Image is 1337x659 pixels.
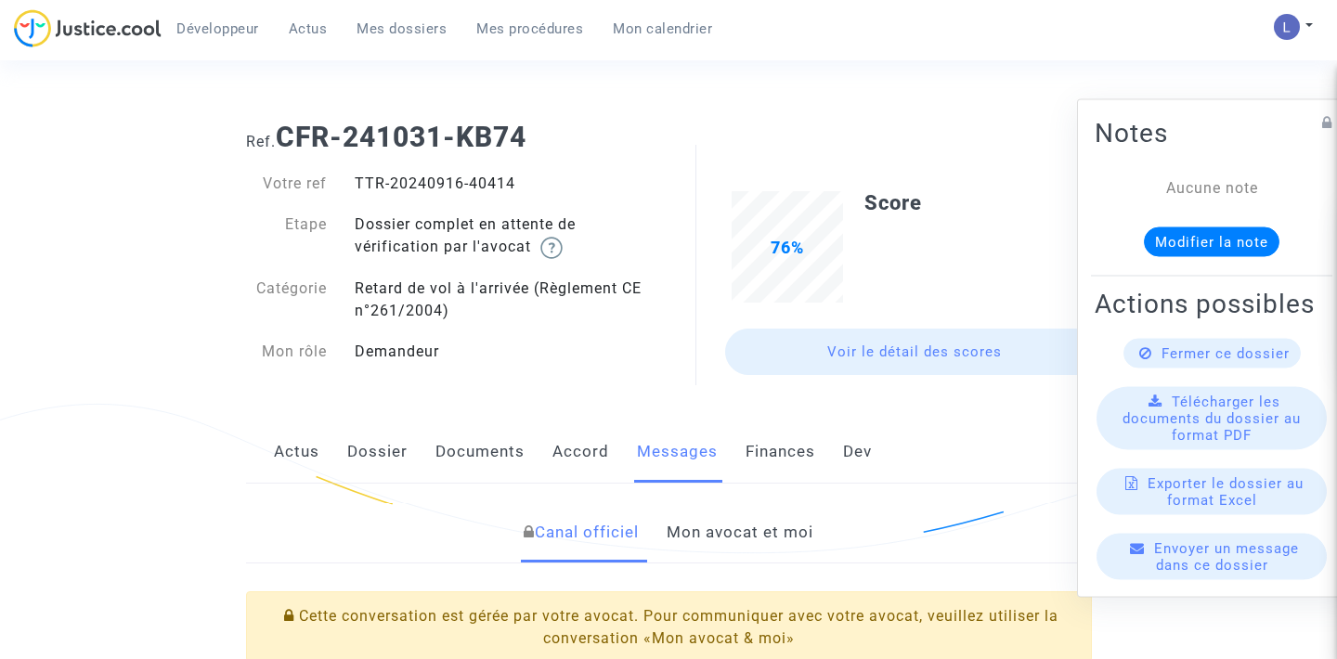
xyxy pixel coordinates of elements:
div: Etape [232,213,342,259]
b: CFR-241031-KB74 [276,121,526,153]
span: Fermer ce dossier [1162,345,1290,362]
div: Retard de vol à l'arrivée (Règlement CE n°261/2004) [341,278,668,322]
div: TTR-20240916-40414 [341,173,668,195]
a: Mes dossiers [342,15,461,43]
h2: Notes [1095,117,1329,149]
span: Mon calendrier [613,20,712,37]
a: Finances [746,421,815,483]
div: Votre ref [232,173,342,195]
div: Catégorie [232,278,342,322]
img: AATXAJzI13CaqkJmx-MOQUbNyDE09GJ9dorwRvFSQZdH=s96-c [1274,14,1300,40]
a: Documents [435,421,525,483]
span: Actus [289,20,328,37]
a: Voir le détail des scores [725,329,1104,375]
a: Actus [274,421,319,483]
span: Mes dossiers [357,20,447,37]
span: Télécharger les documents du dossier au format PDF [1123,394,1301,444]
a: Dossier [347,421,408,483]
span: Exporter le dossier au format Excel [1148,475,1304,509]
a: Mon calendrier [598,15,727,43]
b: Score [864,191,922,214]
a: Mes procédures [461,15,598,43]
a: Canal officiel [524,502,639,563]
h2: Actions possibles [1095,288,1329,320]
a: Actus [274,15,343,43]
button: Modifier la note [1144,227,1279,257]
img: help.svg [540,237,563,259]
div: Mon rôle [232,341,342,363]
a: Dev [843,421,872,483]
span: Mes procédures [476,20,583,37]
div: Demandeur [341,341,668,363]
span: 76% [771,238,804,257]
img: jc-logo.svg [14,9,162,47]
a: Messages [637,421,718,483]
span: Développeur [176,20,259,37]
a: Développeur [162,15,274,43]
div: Dossier complet en attente de vérification par l'avocat [341,213,668,259]
span: Ref. [246,133,276,150]
span: Envoyer un message dans ce dossier [1154,540,1299,574]
a: Accord [552,421,609,483]
div: Aucune note [1123,177,1301,200]
a: Mon avocat et moi [667,502,813,563]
